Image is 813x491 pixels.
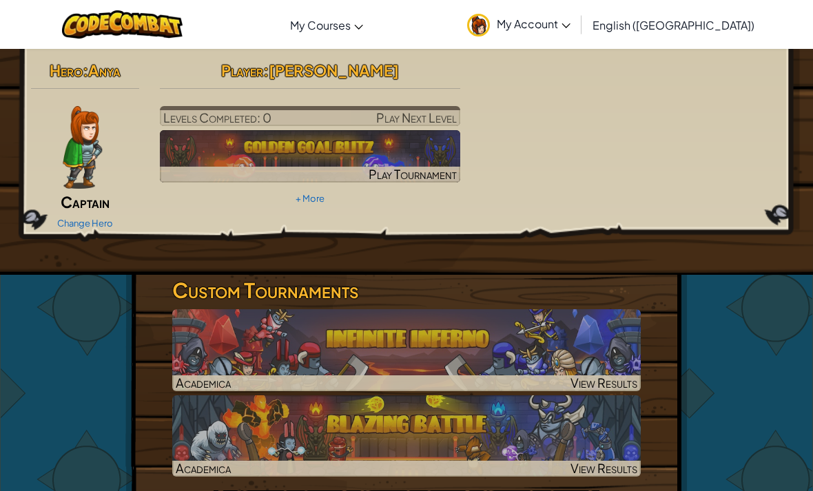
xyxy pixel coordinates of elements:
img: Infinite Inferno [172,309,641,391]
img: captain-pose.png [63,106,102,189]
a: My Courses [283,6,370,43]
span: Captain [61,192,110,211]
span: Play Tournament [369,166,457,182]
span: Academica [176,375,231,390]
span: English ([GEOGRAPHIC_DATA]) [593,18,754,32]
a: Play Next Level [160,106,461,126]
img: avatar [467,14,490,36]
img: Blazing Battle [172,395,641,477]
img: Golden Goal [160,130,461,182]
span: Player [221,61,263,80]
span: Levels Completed: 0 [163,109,271,125]
a: My Account [460,3,577,46]
span: My Courses [290,18,351,32]
span: : [83,61,88,80]
span: [PERSON_NAME] [269,61,399,80]
a: Play Tournament [160,130,461,182]
span: View Results [570,375,637,390]
a: AcademicaView Results [172,395,641,477]
span: Hero [50,61,83,80]
a: AcademicaView Results [172,309,641,391]
span: My Account [497,17,570,31]
span: Play Next Level [376,109,457,125]
img: CodeCombat logo [62,10,183,39]
a: Change Hero [57,218,113,229]
a: + More [296,193,325,204]
span: : [263,61,269,80]
span: Anya [88,61,121,80]
h3: Custom Tournaments [172,275,641,306]
span: Academica [176,460,231,476]
span: View Results [570,460,637,476]
a: English ([GEOGRAPHIC_DATA]) [586,6,761,43]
